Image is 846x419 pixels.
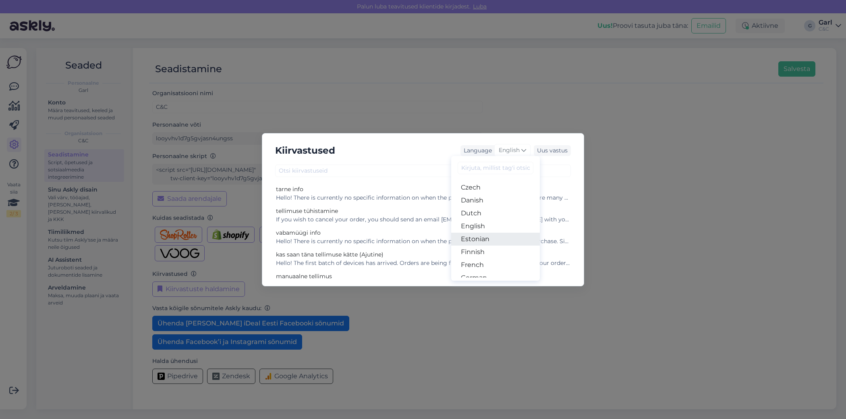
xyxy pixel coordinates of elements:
div: Hello! There is currently no specific information on when the products will be available for purc... [276,237,570,246]
div: tellimuse tühistamine [276,207,570,215]
div: tarne info [276,185,570,194]
a: French [451,258,540,271]
a: Estonian [451,233,540,246]
a: German [451,271,540,284]
div: Language [460,146,492,155]
input: Otsi kiirvastuseid [275,165,571,177]
div: kas saan täna tellimuse kätte (Ajutine) [276,250,570,259]
div: Hello! There is currently no specific information on when the product will arrive. Since there ar... [276,194,570,202]
a: English [451,220,540,233]
div: vabamüügi info [276,229,570,237]
input: Kirjuta, millist tag'i otsid [458,162,533,174]
a: Dutch [451,207,540,220]
div: manuaalne tellimus [276,272,570,281]
span: English [499,146,520,155]
h5: Kiirvastused [275,143,335,158]
div: If you wish to cancel your order, you should send an email [EMAIL_ADDRESS][DOMAIN_NAME] with your... [276,215,570,224]
a: Finnish [451,246,540,258]
div: Uus vastus [534,145,571,156]
a: Czech [451,181,540,194]
a: Danish [451,194,540,207]
div: Hello! The first batch of devices has arrived. Orders are being filled on a virtual queue. When y... [276,259,570,267]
